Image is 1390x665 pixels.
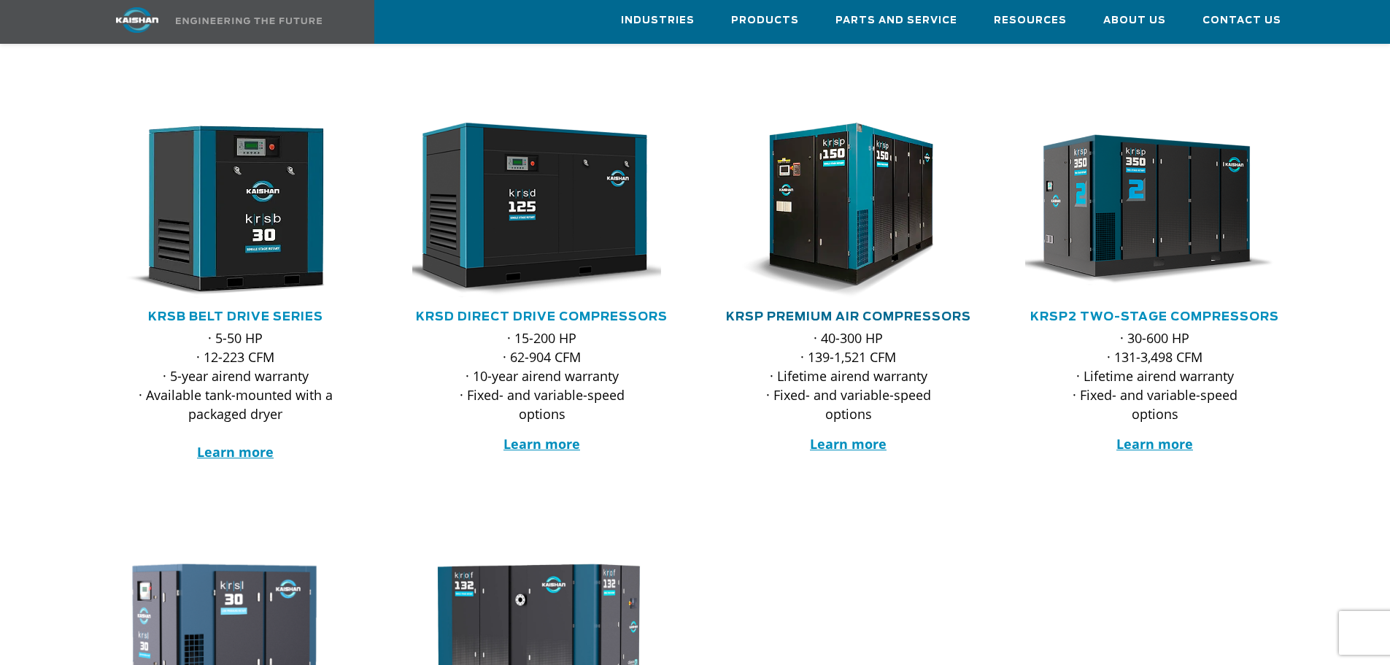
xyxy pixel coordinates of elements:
img: krsb30 [95,123,355,298]
span: Industries [621,12,695,29]
a: Learn more [810,435,887,453]
span: Products [731,12,799,29]
div: krsb30 [106,123,366,298]
a: Parts and Service [835,1,957,40]
a: Resources [994,1,1067,40]
a: Industries [621,1,695,40]
span: Contact Us [1202,12,1281,29]
a: About Us [1103,1,1166,40]
a: Products [731,1,799,40]
img: Engineering the future [176,18,322,24]
a: KRSB Belt Drive Series [148,311,323,323]
img: krsp350 [1014,123,1274,298]
a: Learn more [1116,435,1193,453]
span: Parts and Service [835,12,957,29]
p: · 30-600 HP · 131-3,498 CFM · Lifetime airend warranty · Fixed- and variable-speed options [1054,328,1256,423]
div: krsp150 [719,123,978,298]
div: krsp350 [1025,123,1285,298]
a: Learn more [503,435,580,453]
img: krsd125 [401,123,661,298]
a: KRSD Direct Drive Compressors [416,311,668,323]
a: Contact Us [1202,1,1281,40]
img: kaishan logo [82,7,192,33]
div: krsd125 [412,123,672,298]
span: Resources [994,12,1067,29]
p: · 15-200 HP · 62-904 CFM · 10-year airend warranty · Fixed- and variable-speed options [441,328,643,423]
a: KRSP2 Two-Stage Compressors [1030,311,1279,323]
p: · 40-300 HP · 139-1,521 CFM · Lifetime airend warranty · Fixed- and variable-speed options [748,328,949,423]
span: About Us [1103,12,1166,29]
a: Learn more [197,443,274,461]
p: · 5-50 HP · 12-223 CFM · 5-year airend warranty · Available tank-mounted with a packaged dryer [135,328,336,461]
img: krsp150 [708,123,968,298]
a: KRSP Premium Air Compressors [726,311,971,323]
